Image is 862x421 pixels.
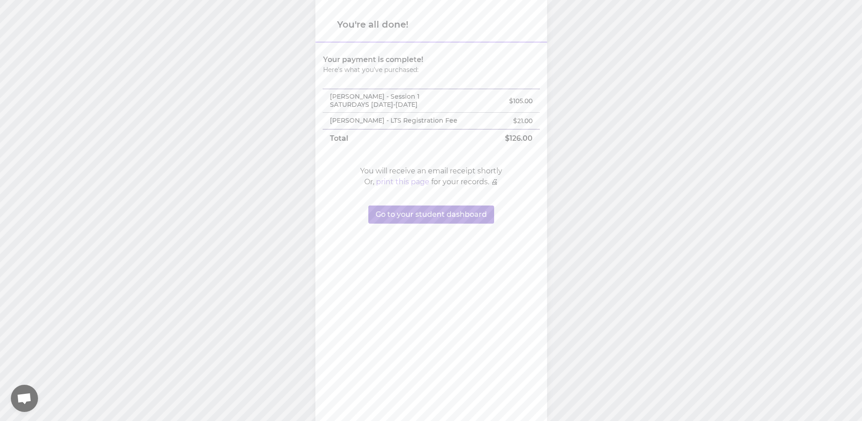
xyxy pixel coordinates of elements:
p: [PERSON_NAME] - LTS Registration Fee [330,117,460,125]
p: $ 105.00 [475,96,533,105]
td: Total [323,129,467,148]
h3: Here's what you've purchased: [323,65,467,74]
button: Go to your student dashboard [368,206,494,224]
p: $ 21.00 [475,116,533,125]
p: [PERSON_NAME] - Session 1 SATURDAYS [DATE]-[DATE] [330,93,460,109]
p: $ 126.00 [475,133,533,144]
button: print this page [376,177,429,187]
p: Or, for your records. 🖨 [364,177,498,187]
p: You will receive an email receipt shortly [360,166,502,177]
h2: Your payment is complete! [323,54,467,65]
h1: You're all done! [337,18,525,31]
div: Open chat [11,385,38,412]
